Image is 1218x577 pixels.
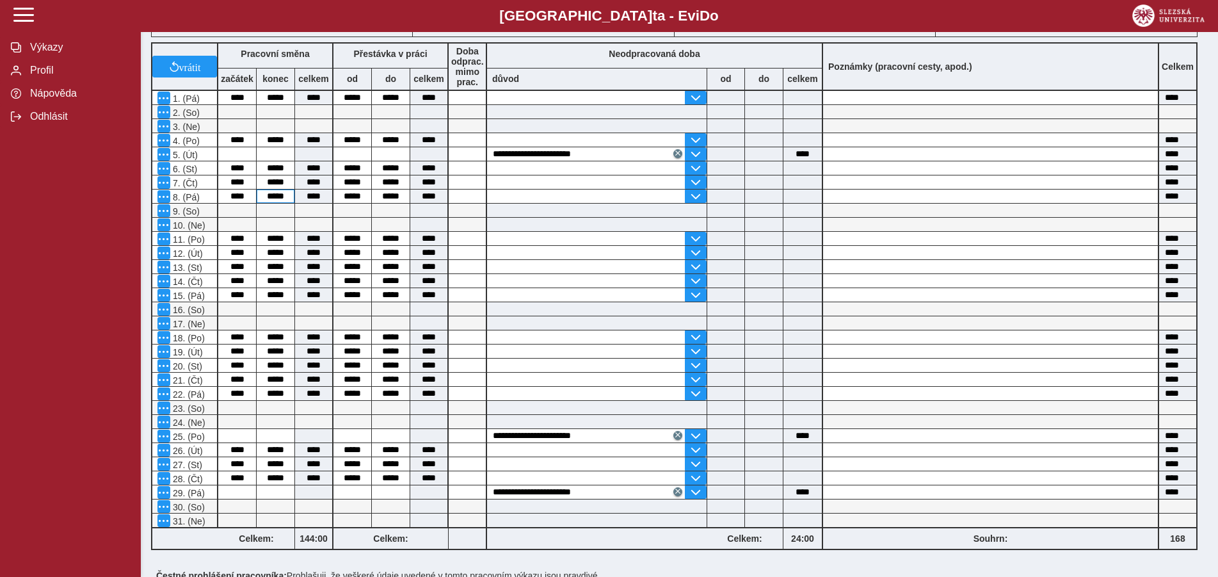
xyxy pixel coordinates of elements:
[157,218,170,231] button: Menu
[157,345,170,358] button: Menu
[823,61,977,72] b: Poznámky (pracovní cesty, apod.)
[157,275,170,288] button: Menu
[170,319,205,329] span: 17. (Ne)
[241,49,309,59] b: Pracovní směna
[170,305,205,315] span: 16. (So)
[170,136,200,146] span: 4. (Po)
[170,277,203,287] span: 14. (Čt)
[157,430,170,443] button: Menu
[157,134,170,147] button: Menu
[492,74,519,84] b: důvod
[157,359,170,372] button: Menu
[170,432,205,442] span: 25. (Po)
[157,416,170,428] button: Menu
[707,533,783,544] b: Celkem:
[170,108,200,118] span: 2. (So)
[170,248,203,259] span: 12. (Út)
[170,375,203,386] span: 21. (Čt)
[333,74,371,84] b: od
[745,74,783,84] b: do
[157,204,170,217] button: Menu
[372,74,410,84] b: do
[157,232,170,245] button: Menu
[170,361,202,371] span: 20. (St)
[783,74,822,84] b: celkem
[170,291,205,301] span: 15. (Pá)
[170,220,205,231] span: 10. (Ne)
[218,533,294,544] b: Celkem:
[333,533,448,544] b: Celkem:
[157,458,170,471] button: Menu
[170,333,205,343] span: 18. (Po)
[157,92,170,104] button: Menu
[1132,4,1205,27] img: logo_web_su.png
[170,418,205,428] span: 24. (Ne)
[170,93,200,104] span: 1. (Pá)
[170,122,200,132] span: 3. (Ne)
[157,261,170,273] button: Menu
[652,8,657,24] span: t
[170,474,203,484] span: 28. (Čt)
[170,389,205,400] span: 22. (Pá)
[1159,533,1196,544] b: 168
[218,74,256,84] b: začátek
[170,502,205,512] span: 30. (So)
[295,74,332,84] b: celkem
[707,74,744,84] b: od
[157,500,170,513] button: Menu
[170,516,205,526] span: 31. (Ne)
[157,148,170,161] button: Menu
[179,61,201,72] span: vrátit
[170,460,202,470] span: 27. (St)
[152,56,217,77] button: vrátit
[170,446,203,456] span: 26. (Út)
[157,190,170,203] button: Menu
[410,74,447,84] b: celkem
[170,488,205,498] span: 29. (Pá)
[157,289,170,302] button: Menu
[26,65,130,76] span: Profil
[157,486,170,499] button: Menu
[157,402,170,414] button: Menu
[710,8,719,24] span: o
[157,444,170,457] button: Menu
[170,206,200,216] span: 9. (So)
[157,331,170,344] button: Menu
[157,176,170,189] button: Menu
[157,514,170,527] button: Menu
[157,120,170,133] button: Menu
[26,88,130,99] span: Nápověda
[170,347,203,357] span: 19. (Út)
[170,263,202,273] span: 13. (St)
[609,49,700,59] b: Neodpracovaná doba
[38,8,1180,24] b: [GEOGRAPHIC_DATA] a - Evi
[26,42,130,53] span: Výkazy
[353,49,427,59] b: Přestávka v práci
[295,533,332,544] b: 144:00
[157,162,170,175] button: Menu
[451,46,484,87] b: Doba odprac. mimo prac.
[170,150,198,160] span: 5. (Út)
[783,533,822,544] b: 24:00
[170,192,200,202] span: 8. (Pá)
[157,387,170,400] button: Menu
[1162,61,1194,72] b: Celkem
[170,234,205,245] span: 11. (Po)
[157,373,170,386] button: Menu
[26,111,130,122] span: Odhlásit
[170,403,205,414] span: 23. (So)
[157,247,170,259] button: Menu
[257,74,294,84] b: konec
[157,303,170,316] button: Menu
[157,472,170,485] button: Menu
[170,178,198,188] span: 7. (Čt)
[700,8,710,24] span: D
[157,106,170,118] button: Menu
[157,317,170,330] button: Menu
[974,533,1008,544] b: Souhrn:
[170,164,197,174] span: 6. (St)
